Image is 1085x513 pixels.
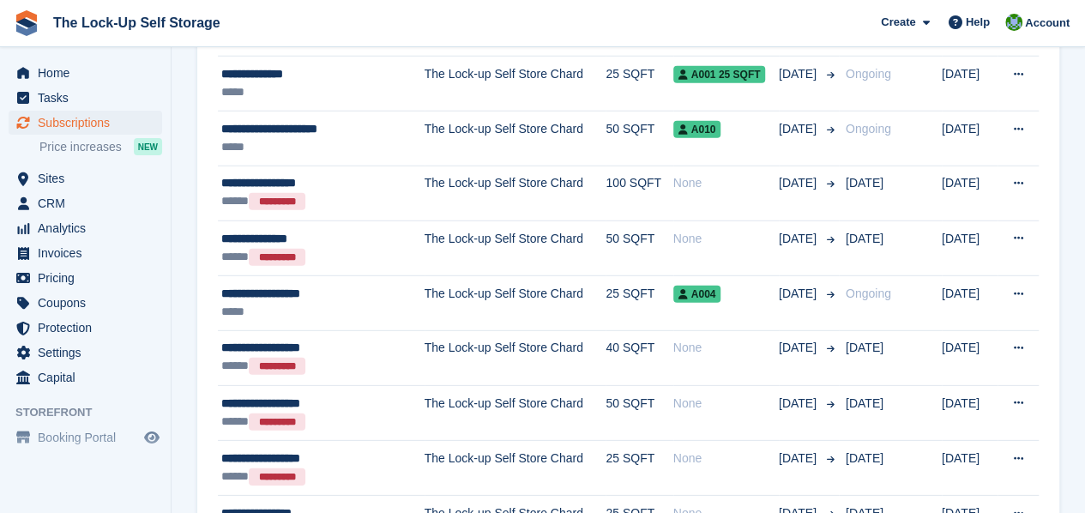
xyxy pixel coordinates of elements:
span: Create [881,14,915,31]
div: None [673,450,779,468]
td: [DATE] [942,441,998,496]
span: [DATE] [779,120,820,138]
a: menu [9,291,162,315]
span: Pricing [38,266,141,290]
span: Account [1025,15,1070,32]
span: Settings [38,341,141,365]
span: Price increases [39,139,122,155]
span: A010 [673,121,721,138]
span: Tasks [38,86,141,110]
td: 50 SQFT [606,220,672,275]
span: Sites [38,166,141,190]
span: Analytics [38,216,141,240]
td: [DATE] [942,111,998,166]
div: None [673,339,779,357]
span: [DATE] [846,396,883,410]
span: [DATE] [779,285,820,303]
span: [DATE] [846,176,883,190]
a: menu [9,166,162,190]
span: Coupons [38,291,141,315]
td: [DATE] [942,276,998,331]
span: [DATE] [779,395,820,413]
td: The Lock-up Self Store Chard [425,441,606,496]
td: The Lock-up Self Store Chard [425,166,606,220]
td: 40 SQFT [606,330,672,385]
img: Andrew Beer [1005,14,1022,31]
span: Ongoing [846,287,891,300]
a: menu [9,111,162,135]
span: [DATE] [779,450,820,468]
span: Storefront [15,404,171,421]
a: menu [9,241,162,265]
div: None [673,174,779,192]
span: A001 25 SQFT [673,66,766,83]
span: [DATE] [779,174,820,192]
td: 50 SQFT [606,385,672,440]
td: The Lock-up Self Store Chard [425,57,606,112]
div: NEW [134,138,162,155]
a: menu [9,266,162,290]
div: None [673,230,779,248]
a: menu [9,341,162,365]
td: 25 SQFT [606,441,672,496]
td: The Lock-up Self Store Chard [425,220,606,275]
td: 100 SQFT [606,166,672,220]
td: [DATE] [942,385,998,440]
span: [DATE] [846,232,883,245]
td: 50 SQFT [606,111,672,166]
span: [DATE] [779,339,820,357]
td: The Lock-up Self Store Chard [425,111,606,166]
td: [DATE] [942,166,998,220]
a: menu [9,86,162,110]
a: Price increases NEW [39,137,162,156]
td: [DATE] [942,220,998,275]
a: menu [9,216,162,240]
span: A004 [673,286,721,303]
span: Ongoing [846,67,891,81]
a: menu [9,425,162,450]
a: menu [9,365,162,389]
td: 25 SQFT [606,276,672,331]
a: Preview store [142,427,162,448]
a: menu [9,191,162,215]
span: Home [38,61,141,85]
td: [DATE] [942,57,998,112]
td: The Lock-up Self Store Chard [425,385,606,440]
span: Protection [38,316,141,340]
span: [DATE] [779,65,820,83]
span: [DATE] [779,230,820,248]
span: [DATE] [846,451,883,465]
span: Invoices [38,241,141,265]
td: The Lock-up Self Store Chard [425,276,606,331]
td: [DATE] [942,330,998,385]
td: 25 SQFT [606,57,672,112]
span: Subscriptions [38,111,141,135]
a: menu [9,316,162,340]
td: The Lock-up Self Store Chard [425,330,606,385]
a: menu [9,61,162,85]
span: Help [966,14,990,31]
span: Booking Portal [38,425,141,450]
img: stora-icon-8386f47178a22dfd0bd8f6a31ec36ba5ce8667c1dd55bd0f319d3a0aa187defe.svg [14,10,39,36]
a: The Lock-Up Self Storage [46,9,227,37]
span: [DATE] [846,341,883,354]
span: Ongoing [846,122,891,136]
span: Capital [38,365,141,389]
div: None [673,395,779,413]
span: CRM [38,191,141,215]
